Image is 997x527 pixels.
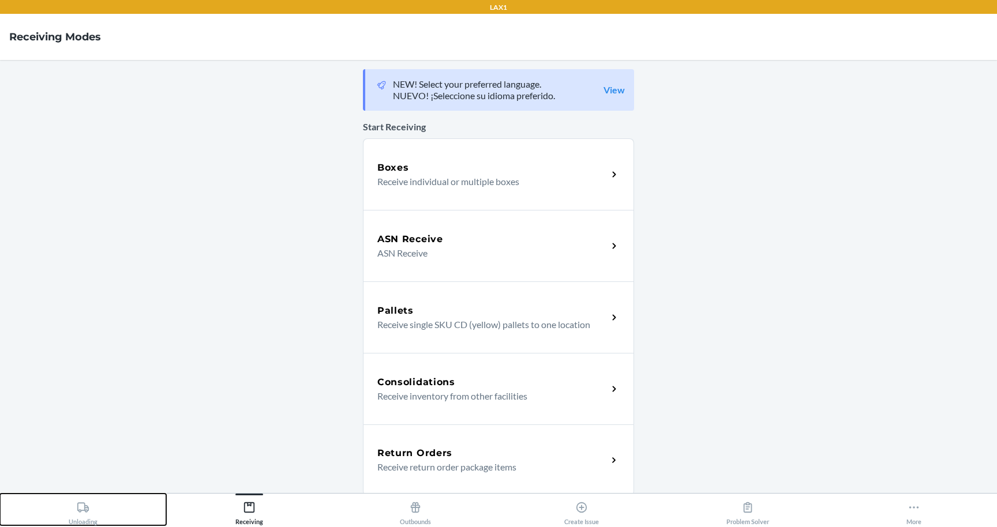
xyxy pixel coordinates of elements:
[363,210,634,281] a: ASN ReceiveASN Receive
[393,90,555,101] p: NUEVO! ¡Seleccione su idioma preferido.
[377,232,443,246] h5: ASN Receive
[363,120,634,134] p: Start Receiving
[377,446,452,460] h5: Return Orders
[332,494,498,525] button: Outbounds
[377,175,598,189] p: Receive individual or multiple boxes
[604,84,625,96] a: View
[400,496,431,525] div: Outbounds
[69,496,98,525] div: Unloading
[831,494,997,525] button: More
[906,496,921,525] div: More
[377,304,414,318] h5: Pallets
[564,496,599,525] div: Create Issue
[363,424,634,496] a: Return OrdersReceive return order package items
[377,389,598,403] p: Receive inventory from other facilities
[363,281,634,353] a: PalletsReceive single SKU CD (yellow) pallets to one location
[498,494,665,525] button: Create Issue
[393,78,555,90] p: NEW! Select your preferred language.
[235,496,263,525] div: Receiving
[363,353,634,424] a: ConsolidationsReceive inventory from other facilities
[377,460,598,474] p: Receive return order package items
[9,29,101,44] h4: Receiving Modes
[363,138,634,210] a: BoxesReceive individual or multiple boxes
[377,246,598,260] p: ASN Receive
[166,494,332,525] button: Receiving
[665,494,831,525] button: Problem Solver
[377,318,598,332] p: Receive single SKU CD (yellow) pallets to one location
[377,375,455,389] h5: Consolidations
[377,161,409,175] h5: Boxes
[726,496,769,525] div: Problem Solver
[490,2,507,13] p: LAX1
